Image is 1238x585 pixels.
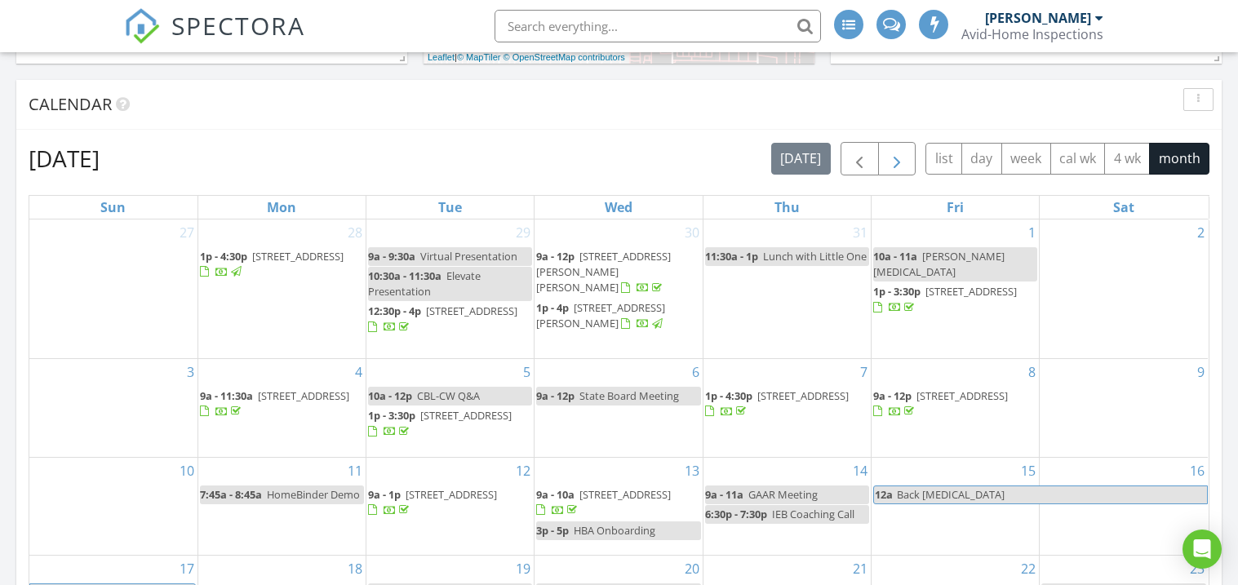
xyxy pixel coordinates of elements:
a: Sunday [97,196,129,219]
td: Go to August 4, 2025 [197,358,366,457]
a: Go to August 5, 2025 [520,359,534,385]
a: 1p - 3:30p [STREET_ADDRESS] [873,284,1017,314]
a: Go to August 20, 2025 [681,556,703,582]
span: 9a - 10a [536,487,575,502]
a: 1p - 4p [STREET_ADDRESS][PERSON_NAME] [536,299,700,334]
a: 9a - 11:30a [STREET_ADDRESS] [200,388,349,419]
a: Friday [943,196,967,219]
a: Go to August 22, 2025 [1018,556,1039,582]
a: © MapTiler [457,52,501,62]
span: 9a - 11a [705,487,743,502]
a: Go to July 27, 2025 [176,219,197,246]
td: Go to August 8, 2025 [871,358,1039,457]
a: Go to August 15, 2025 [1018,458,1039,484]
a: Go to August 3, 2025 [184,359,197,385]
a: Go to August 21, 2025 [850,556,871,582]
a: Monday [264,196,300,219]
button: list [925,143,962,175]
td: Go to July 27, 2025 [29,219,197,359]
a: Saturday [1110,196,1138,219]
span: HomeBinder Demo [267,487,360,502]
td: Go to August 13, 2025 [535,457,703,556]
a: Go to August 8, 2025 [1025,359,1039,385]
span: [STREET_ADDRESS] [925,284,1017,299]
span: 9a - 9:30a [368,249,415,264]
span: 9a - 11:30a [200,388,253,403]
input: Search everything... [495,10,821,42]
span: 12a [874,486,894,503]
a: © OpenStreetMap contributors [504,52,625,62]
span: Calendar [29,93,112,115]
td: Go to August 15, 2025 [871,457,1039,556]
td: Go to July 31, 2025 [703,219,871,359]
span: [STREET_ADDRESS] [757,388,849,403]
a: Go to July 30, 2025 [681,219,703,246]
span: 1p - 4:30p [200,249,247,264]
a: 12:30p - 4p [STREET_ADDRESS] [368,304,517,334]
a: 1p - 4p [STREET_ADDRESS][PERSON_NAME] [536,300,665,330]
button: cal wk [1050,143,1106,175]
span: 1p - 4p [536,300,569,315]
span: 10a - 11a [873,249,917,264]
div: [PERSON_NAME] [985,10,1091,26]
span: [STREET_ADDRESS][PERSON_NAME] [536,300,665,330]
td: Go to July 28, 2025 [197,219,366,359]
a: Go to July 31, 2025 [850,219,871,246]
a: Go to August 9, 2025 [1194,359,1208,385]
a: SPECTORA [124,22,305,56]
a: 9a - 12p [STREET_ADDRESS] [873,387,1037,422]
span: 10:30a - 11:30a [368,268,442,283]
span: State Board Meeting [579,388,679,403]
span: [STREET_ADDRESS] [258,388,349,403]
img: The Best Home Inspection Software - Spectora [124,8,160,44]
span: [STREET_ADDRESS] [426,304,517,318]
button: month [1149,143,1209,175]
span: 9a - 12p [873,388,912,403]
button: Next month [878,142,916,175]
a: Go to July 29, 2025 [513,219,534,246]
span: [STREET_ADDRESS] [252,249,344,264]
a: 9a - 11:30a [STREET_ADDRESS] [200,387,364,422]
span: [STREET_ADDRESS] [916,388,1008,403]
a: Go to August 16, 2025 [1187,458,1208,484]
div: Avid-Home Inspections [961,26,1103,42]
span: CBL-CW Q&A [417,388,480,403]
td: Go to August 5, 2025 [366,358,535,457]
a: 1p - 4:30p [STREET_ADDRESS] [200,249,344,279]
span: [STREET_ADDRESS][PERSON_NAME][PERSON_NAME] [536,249,671,295]
td: Go to August 1, 2025 [871,219,1039,359]
a: Thursday [771,196,803,219]
td: Go to August 9, 2025 [1040,358,1208,457]
a: Go to August 13, 2025 [681,458,703,484]
a: 1p - 4:30p [STREET_ADDRESS] [705,387,869,422]
span: 10a - 12p [368,388,412,403]
button: 4 wk [1104,143,1150,175]
span: GAAR Meeting [748,487,818,502]
span: 7:45a - 8:45a [200,487,262,502]
td: Go to August 11, 2025 [197,457,366,556]
span: 1p - 4:30p [705,388,752,403]
span: 12:30p - 4p [368,304,421,318]
div: | [424,51,629,64]
a: Go to August 14, 2025 [850,458,871,484]
a: 9a - 10a [STREET_ADDRESS] [536,487,671,517]
span: [PERSON_NAME][MEDICAL_DATA] [873,249,1005,279]
a: Go to August 2, 2025 [1194,219,1208,246]
span: 9a - 1p [368,487,401,502]
span: Back [MEDICAL_DATA] [897,487,1005,502]
a: 12:30p - 4p [STREET_ADDRESS] [368,302,532,337]
td: Go to August 3, 2025 [29,358,197,457]
a: 1p - 3:30p [STREET_ADDRESS] [368,406,532,441]
span: Virtual Presentation [420,249,517,264]
td: Go to August 14, 2025 [703,457,871,556]
h2: [DATE] [29,142,100,175]
a: Tuesday [435,196,465,219]
button: [DATE] [771,143,831,175]
td: Go to August 10, 2025 [29,457,197,556]
a: Go to August 11, 2025 [344,458,366,484]
a: Go to August 19, 2025 [513,556,534,582]
a: 1p - 4:30p [STREET_ADDRESS] [200,247,364,282]
span: SPECTORA [171,8,305,42]
span: 1p - 3:30p [873,284,921,299]
td: Go to August 2, 2025 [1040,219,1208,359]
